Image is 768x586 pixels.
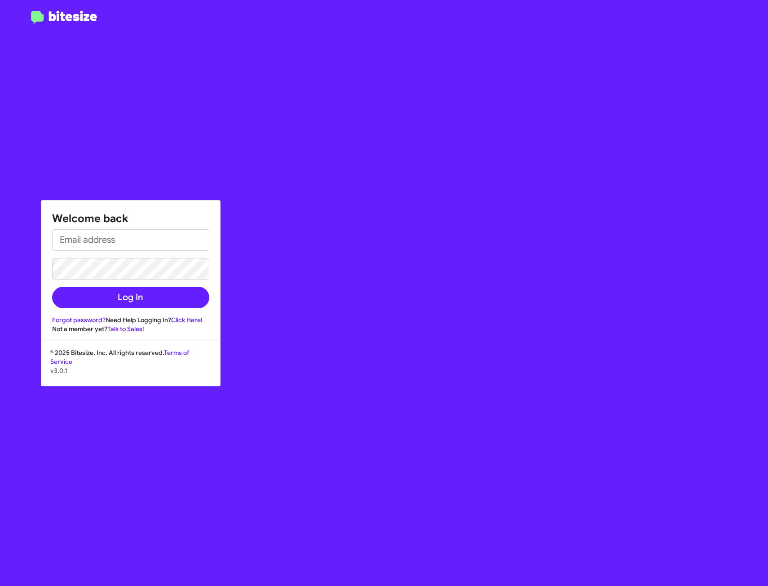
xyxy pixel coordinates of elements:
p: v3.0.1 [50,366,211,375]
input: Email address [52,229,209,251]
a: Terms of Service [50,349,189,366]
a: Click Here! [171,316,203,324]
div: © 2025 Bitesize, Inc. All rights reserved. [41,348,220,386]
button: Log In [52,287,209,308]
h1: Welcome back [52,211,209,226]
a: Forgot password? [52,316,106,324]
div: Need Help Logging In? [52,315,209,324]
div: Not a member yet? [52,324,209,333]
a: Talk to Sales! [107,325,144,333]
